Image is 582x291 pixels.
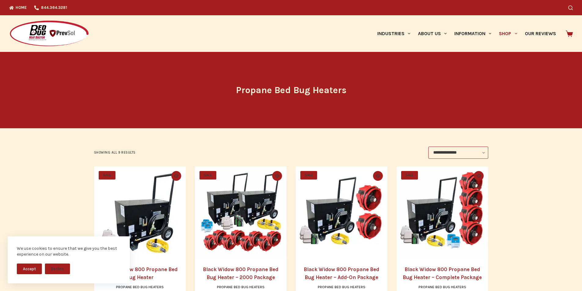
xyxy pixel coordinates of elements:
a: Propane Bed Bug Heaters [116,285,164,289]
a: Shop [495,15,521,52]
a: Propane Bed Bug Heaters [419,285,466,289]
a: Our Reviews [521,15,560,52]
a: Black Widow 800 Propane Bed Bug Heater [102,266,178,280]
div: We use cookies to ensure that we give you the best experience on our website. [17,246,121,257]
h1: Propane Bed Bug Heaters [177,83,406,97]
a: Black Widow 800 Propane Bed Bug Heater - Add-On Package [296,166,387,258]
a: Black Widow 800 Propane Bed Bug Heater – 2000 Package [203,266,278,280]
a: Black Widow 800 Propane Bed Bug Heater - 2000 Package [195,166,287,258]
img: Prevsol/Bed Bug Heat Doctor [9,20,89,47]
a: Information [451,15,495,52]
p: Showing all 9 results [94,150,136,155]
span: SALE [300,171,317,180]
a: Black Widow 800 Propane Bed Bug Heater – Add-On Package [304,266,379,280]
span: SALE [401,171,418,180]
button: Quick view toggle [272,171,282,181]
button: Search [568,5,573,10]
a: Black Widow 800 Propane Bed Bug Heater [94,166,186,258]
a: Black Widow 800 Propane Bed Bug Heater – Complete Package [403,266,482,280]
a: Propane Bed Bug Heaters [217,285,265,289]
a: Propane Bed Bug Heaters [318,285,365,289]
span: SALE [199,171,216,180]
a: Black Widow 800 Propane Bed Bug Heater - Complete Package [397,166,488,258]
button: Accept [17,264,42,274]
span: SALE [99,171,115,180]
a: Industries [373,15,414,52]
select: Shop order [428,147,488,159]
a: About Us [414,15,450,52]
button: Open LiveChat chat widget [5,2,23,21]
button: Quick view toggle [373,171,383,181]
nav: Primary [373,15,560,52]
button: Quick view toggle [171,171,181,181]
button: Quick view toggle [474,171,484,181]
button: Decline [45,264,70,274]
